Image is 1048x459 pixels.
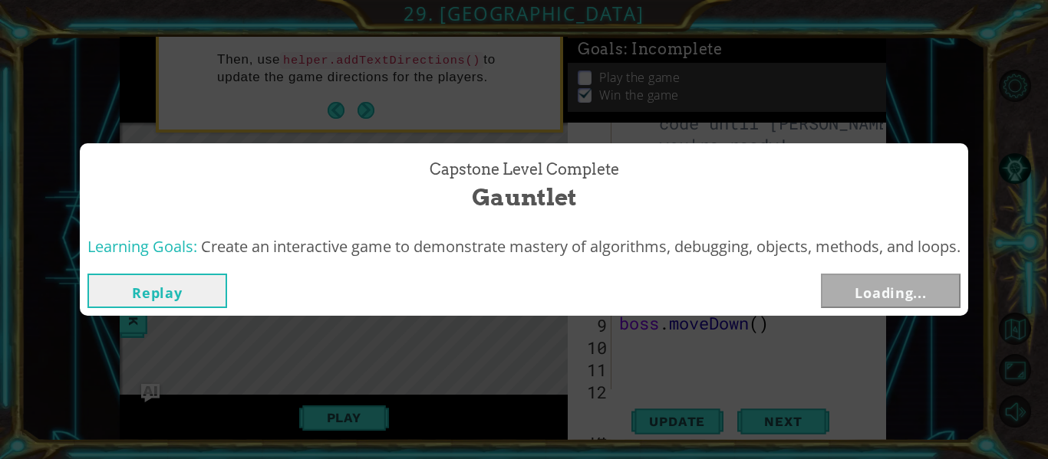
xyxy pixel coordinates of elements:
[201,236,961,257] span: Create an interactive game to demonstrate mastery of algorithms, debugging, objects, methods, and...
[87,274,227,308] button: Replay
[430,159,619,181] span: Capstone Level Complete
[472,181,577,214] span: Gauntlet
[821,274,961,308] button: Loading...
[87,236,197,257] span: Learning Goals:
